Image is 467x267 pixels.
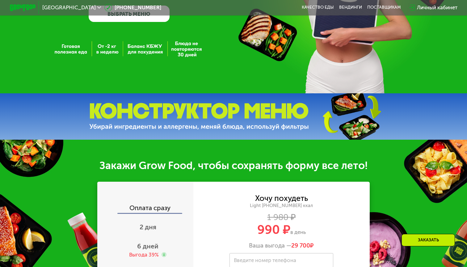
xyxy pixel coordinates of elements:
[193,242,370,249] div: Ваша выгода —
[257,222,290,237] span: 990 ₽
[129,251,159,258] div: Выгода 39%
[104,4,162,11] a: [PHONE_NUMBER]
[339,5,362,10] a: Вендинги
[417,4,457,11] div: Личный кабинет
[367,5,401,10] div: поставщикам
[290,229,306,235] span: в день
[234,259,296,262] label: Введите номер телефона
[302,5,334,10] a: Качество еды
[42,5,96,10] span: [GEOGRAPHIC_DATA]
[193,214,370,221] div: 1 980 ₽
[291,242,310,249] span: 29 700
[255,195,308,202] div: Хочу похудеть
[140,223,156,231] span: 2 дня
[291,242,314,249] span: ₽
[137,242,158,250] span: 6 дней
[98,205,193,213] div: Оплата сразу
[402,234,455,246] div: Заказать
[193,203,370,209] div: Light [PHONE_NUMBER] ккал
